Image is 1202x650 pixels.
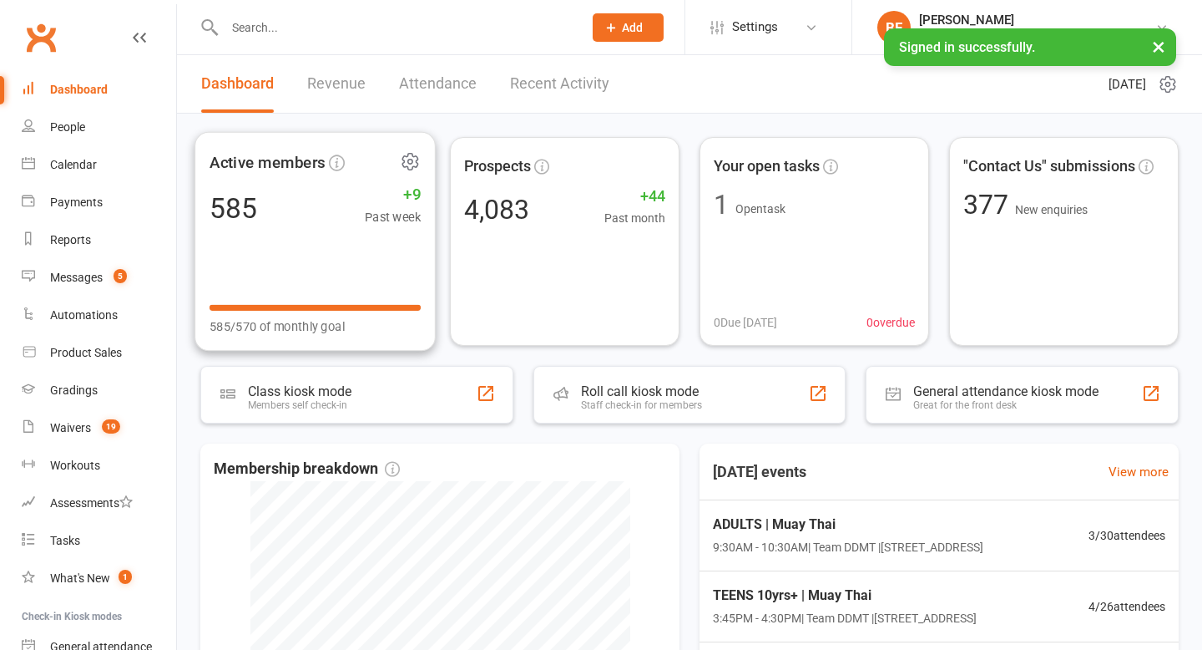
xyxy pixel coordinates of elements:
div: BF [877,11,911,44]
a: View more [1109,462,1169,482]
button: × [1144,28,1174,64]
a: Gradings [22,372,176,409]
a: Calendar [22,146,176,184]
div: 1 [714,191,729,218]
div: Class kiosk mode [248,383,351,399]
span: Membership breakdown [214,457,400,481]
a: Messages 5 [22,259,176,297]
a: Waivers 19 [22,409,176,447]
div: Tasks [50,534,80,547]
a: Revenue [307,55,366,113]
span: 0 Due [DATE] [714,313,777,332]
a: Product Sales [22,334,176,372]
a: Payments [22,184,176,221]
span: 3 / 30 attendees [1088,526,1165,545]
span: +9 [365,182,421,207]
div: General attendance kiosk mode [913,383,1098,399]
span: [DATE] [1109,74,1146,94]
div: Product Sales [50,346,122,359]
a: Recent Activity [510,55,609,113]
span: +44 [604,185,665,209]
div: Double Dose Muay Thai [GEOGRAPHIC_DATA] [919,28,1155,43]
a: Workouts [22,447,176,485]
div: Great for the front desk [913,399,1098,411]
a: Dashboard [22,71,176,109]
span: TEENS 10yrs+ | Muay Thai [713,585,977,607]
a: Automations [22,297,176,334]
span: 585/570 of monthly goal [210,317,345,337]
span: Signed in successfully. [899,39,1035,55]
div: Assessments [50,496,133,510]
span: 1 [119,570,132,584]
div: Messages [50,271,103,284]
span: Active members [210,150,326,175]
div: Workouts [50,459,100,472]
span: Add [622,21,643,34]
a: Reports [22,221,176,259]
span: 377 [963,189,1015,221]
div: 4,083 [464,196,529,223]
a: People [22,109,176,146]
div: [PERSON_NAME] [919,13,1155,28]
button: Add [593,13,664,42]
a: Tasks [22,522,176,560]
span: 3:45PM - 4:30PM | Team DDMT | [STREET_ADDRESS] [713,609,977,627]
a: What's New1 [22,560,176,597]
a: Attendance [399,55,477,113]
span: 4 / 26 attendees [1088,597,1165,616]
span: ADULTS | Muay Thai [713,514,983,536]
span: Past month [604,209,665,227]
a: Dashboard [201,55,274,113]
div: Roll call kiosk mode [581,383,702,399]
span: 0 overdue [866,313,915,332]
a: Assessments [22,485,176,522]
span: Your open tasks [714,155,820,179]
div: Dashboard [50,83,108,96]
div: Automations [50,308,118,322]
div: Calendar [50,158,97,171]
span: Open task [735,202,785,216]
span: Past week [365,207,421,227]
div: Staff check-in for members [581,399,702,411]
h3: [DATE] events [699,457,820,487]
span: Settings [732,8,778,46]
span: Prospects [464,155,531,179]
span: 9:30AM - 10:30AM | Team DDMT | [STREET_ADDRESS] [713,538,983,556]
a: Clubworx [20,17,62,58]
div: Gradings [50,383,98,397]
span: 19 [102,419,120,434]
div: Members self check-in [248,399,351,411]
div: Reports [50,233,91,246]
div: Waivers [50,421,91,434]
div: People [50,120,85,134]
span: 5 [114,269,127,283]
div: 585 [210,194,257,222]
span: New enquiries [1015,203,1088,216]
div: Payments [50,196,103,209]
div: What's New [50,571,110,585]
input: Search... [220,16,571,39]
span: "Contact Us" submissions [963,155,1135,179]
